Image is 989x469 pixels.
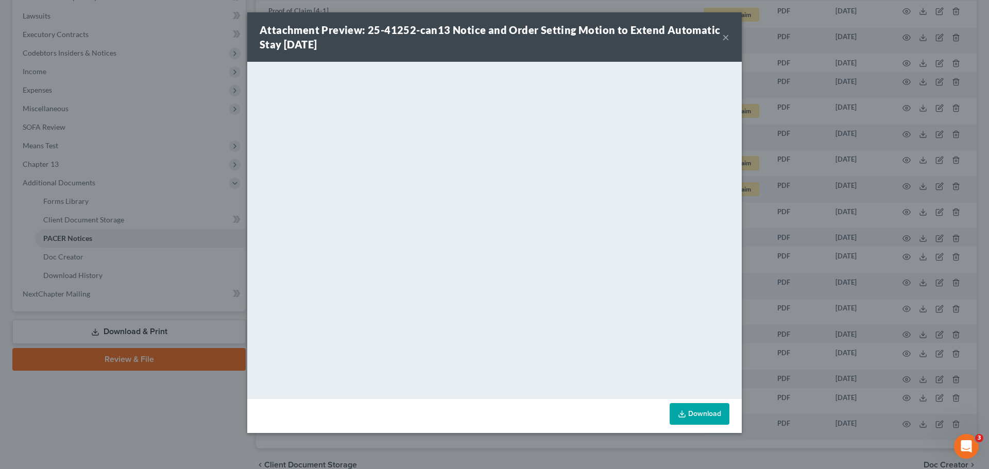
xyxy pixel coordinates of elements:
span: 3 [975,434,983,442]
strong: Attachment Preview: 25-41252-can13 Notice and Order Setting Motion to Extend Automatic Stay [DATE] [260,24,720,50]
a: Download [670,403,729,425]
iframe: <object ng-attr-data='[URL][DOMAIN_NAME]' type='application/pdf' width='100%' height='650px'></ob... [247,62,742,396]
iframe: Intercom live chat [954,434,979,459]
button: × [722,31,729,43]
